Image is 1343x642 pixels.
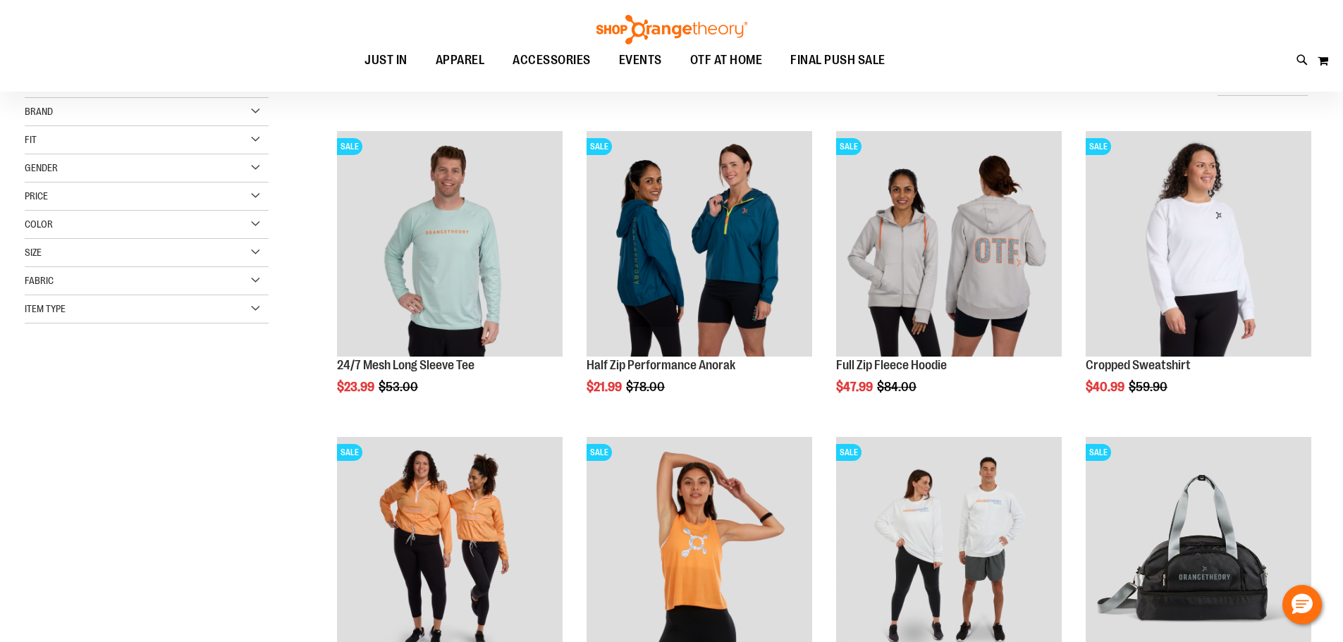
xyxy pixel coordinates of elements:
span: $47.99 [836,380,875,394]
span: Gender [25,162,58,173]
span: SALE [587,138,612,155]
img: Main Image of 1457095 [337,131,563,357]
span: $40.99 [1086,380,1127,394]
span: $53.00 [379,380,420,394]
a: OTF AT HOME [676,44,777,77]
a: 24/7 Mesh Long Sleeve Tee [337,358,474,372]
span: SALE [337,138,362,155]
span: Brand [25,106,53,117]
span: OTF AT HOME [690,44,763,76]
a: Cropped Sweatshirt [1086,358,1191,372]
button: Hello, have a question? Let’s chat. [1282,585,1322,624]
span: Price [25,190,48,202]
a: Half Zip Performance Anorak [587,358,735,372]
span: $23.99 [337,380,376,394]
span: SALE [1086,444,1111,461]
a: ACCESSORIES [498,44,605,77]
span: JUST IN [364,44,407,76]
a: FINAL PUSH SALE [776,44,900,76]
span: SALE [1086,138,1111,155]
img: Shop Orangetheory [594,15,749,44]
span: $59.90 [1129,380,1170,394]
span: EVENTS [619,44,662,76]
span: Fabric [25,275,54,286]
span: Size [25,247,42,258]
a: JUST IN [350,44,422,77]
span: FINAL PUSH SALE [790,44,885,76]
span: $21.99 [587,380,624,394]
span: SALE [587,444,612,461]
div: product [1079,124,1318,430]
div: product [579,124,819,430]
span: APPAREL [436,44,485,76]
span: Fit [25,134,37,145]
span: Color [25,218,53,230]
a: Main Image of 1457095SALE [337,131,563,359]
img: Front facing view of Cropped Sweatshirt [1086,131,1311,357]
img: Main Image of 1457091 [836,131,1062,357]
a: Front facing view of Cropped SweatshirtSALE [1086,131,1311,359]
a: EVENTS [605,44,676,77]
span: $78.00 [626,380,667,394]
span: $84.00 [877,380,919,394]
a: APPAREL [422,44,499,77]
span: SALE [337,444,362,461]
a: Full Zip Fleece Hoodie [836,358,947,372]
a: Half Zip Performance AnorakSALE [587,131,812,359]
img: Half Zip Performance Anorak [587,131,812,357]
span: Item Type [25,303,66,314]
span: SALE [836,444,861,461]
div: product [829,124,1069,430]
a: Main Image of 1457091SALE [836,131,1062,359]
span: SALE [836,138,861,155]
div: product [330,124,570,430]
span: ACCESSORIES [513,44,591,76]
